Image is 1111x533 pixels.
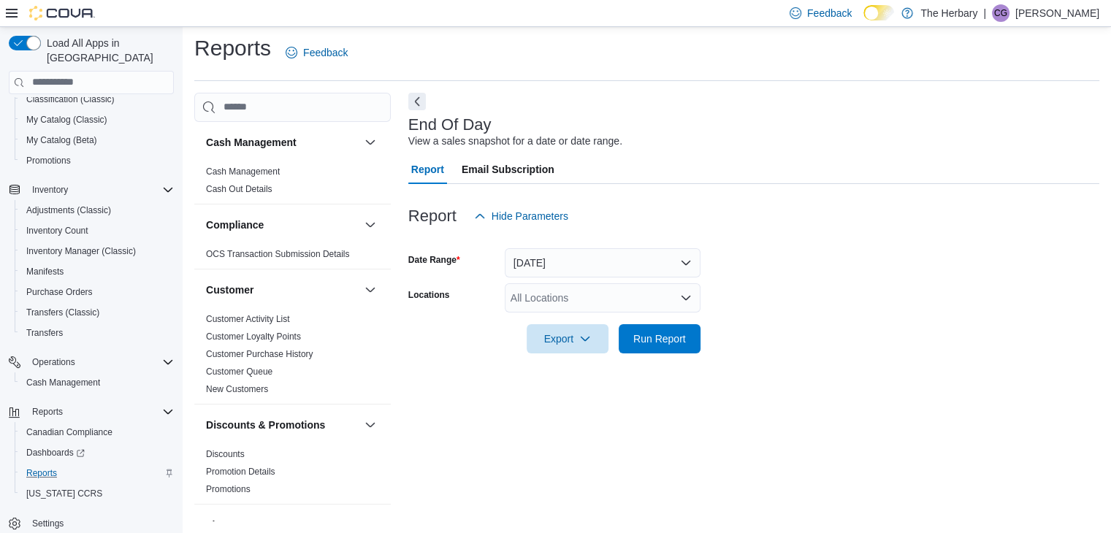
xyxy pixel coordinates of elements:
a: Feedback [280,38,354,67]
span: Cash Management [20,374,174,391]
button: Customer [206,283,359,297]
a: Cash Management [20,374,106,391]
a: Purchase Orders [20,283,99,301]
p: | [983,4,986,22]
button: Run Report [619,324,700,353]
span: My Catalog (Beta) [20,131,174,149]
label: Locations [408,289,450,301]
a: Customer Queue [206,367,272,377]
a: Settings [26,515,69,532]
span: Dashboards [26,447,85,459]
a: Customer Activity List [206,314,290,324]
span: Run Report [633,331,686,346]
h3: End Of Day [408,116,492,134]
span: Promotions [26,155,71,166]
a: Inventory Count [20,222,94,239]
span: Cash Management [26,377,100,388]
a: Manifests [20,263,69,280]
span: My Catalog (Classic) [20,111,174,129]
button: Adjustments (Classic) [15,200,180,221]
button: Compliance [206,218,359,232]
span: Feedback [303,45,348,60]
button: Cash Management [206,135,359,150]
span: [US_STATE] CCRS [26,488,102,499]
span: Report [411,155,444,184]
button: Transfers (Classic) [15,302,180,323]
button: Inventory Manager (Classic) [15,241,180,261]
button: Inventory [26,181,74,199]
span: Reports [20,464,174,482]
a: Promotions [206,484,251,494]
button: Manifests [15,261,180,282]
button: Canadian Compliance [15,422,180,442]
button: Inventory [3,180,180,200]
a: Customer Loyalty Points [206,331,301,342]
span: Classification (Classic) [26,93,115,105]
button: Operations [26,353,81,371]
h3: Customer [206,283,253,297]
button: Classification (Classic) [15,89,180,110]
div: Customer [194,310,391,404]
span: Cash Management [206,166,280,177]
a: Inventory Manager (Classic) [20,242,142,260]
span: Adjustments (Classic) [20,202,174,219]
a: Discounts [206,449,245,459]
span: Adjustments (Classic) [26,204,111,216]
a: Promotions [20,152,77,169]
span: Customer Loyalty Points [206,331,301,342]
p: The Herbary [920,4,977,22]
span: My Catalog (Classic) [26,114,107,126]
span: Settings [32,518,64,529]
a: Transfers [20,324,69,342]
button: Transfers [15,323,180,343]
span: Customer Activity List [206,313,290,325]
button: Reports [15,463,180,483]
span: Load All Apps in [GEOGRAPHIC_DATA] [41,36,174,65]
div: Cash Management [194,163,391,204]
div: Compliance [194,245,391,269]
p: [PERSON_NAME] [1015,4,1099,22]
a: Cash Out Details [206,184,272,194]
span: Classification (Classic) [20,91,174,108]
button: Finance [206,518,359,532]
a: OCS Transaction Submission Details [206,249,350,259]
span: Reports [32,406,63,418]
span: OCS Transaction Submission Details [206,248,350,260]
div: Discounts & Promotions [194,445,391,504]
span: Inventory [32,184,68,196]
span: Dashboards [20,444,174,461]
span: My Catalog (Beta) [26,134,97,146]
span: Customer Queue [206,366,272,377]
span: Feedback [807,6,852,20]
a: Adjustments (Classic) [20,202,117,219]
label: Date Range [408,254,460,266]
span: Email Subscription [462,155,554,184]
button: Operations [3,352,180,372]
button: My Catalog (Beta) [15,130,180,150]
span: Settings [26,514,174,532]
button: Export [527,324,608,353]
span: Transfers (Classic) [26,307,99,318]
h3: Compliance [206,218,264,232]
span: Washington CCRS [20,485,174,502]
span: Canadian Compliance [26,426,112,438]
span: New Customers [206,383,268,395]
button: Promotions [15,150,180,171]
button: Inventory Count [15,221,180,241]
button: [DATE] [505,248,700,277]
h3: Report [408,207,457,225]
a: Classification (Classic) [20,91,121,108]
span: Inventory Count [26,225,88,237]
button: Purchase Orders [15,282,180,302]
span: Transfers [20,324,174,342]
span: Canadian Compliance [20,423,174,441]
span: Promotions [20,152,174,169]
a: Customer Purchase History [206,349,313,359]
input: Dark Mode [863,5,894,20]
span: Inventory Count [20,222,174,239]
a: Cash Management [206,166,280,177]
button: My Catalog (Classic) [15,110,180,130]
